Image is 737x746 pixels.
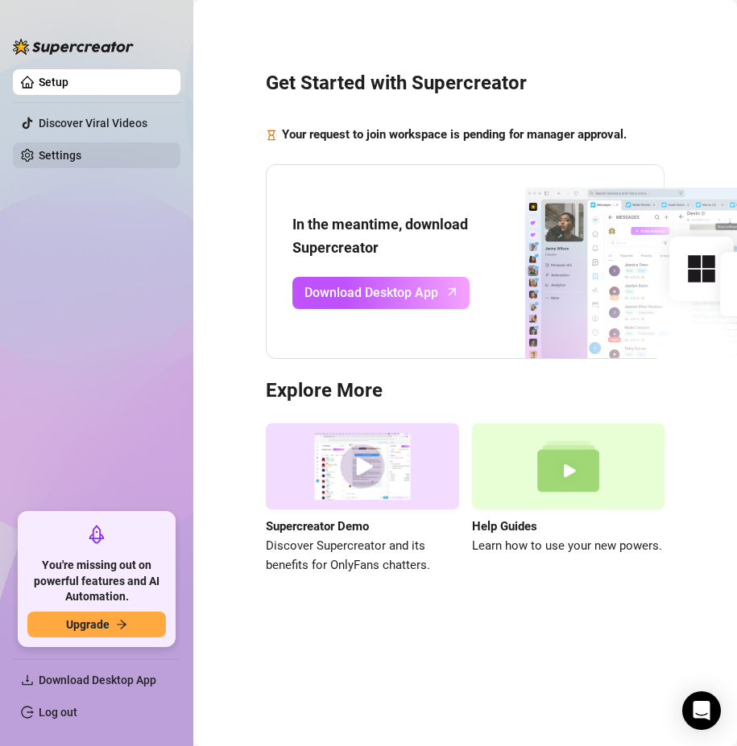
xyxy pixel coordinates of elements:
a: Download Desktop Apparrow-up [292,277,470,309]
a: Log out [39,706,77,719]
span: Discover Supercreator and its benefits for OnlyFans chatters. [266,537,459,575]
strong: Supercreator Demo [266,519,369,534]
span: Download Desktop App [39,674,156,686]
img: supercreator demo [266,423,459,510]
strong: Your request to join workspace is pending for manager approval. [282,127,627,142]
span: hourglass [266,126,277,145]
span: You're missing out on powerful features and AI Automation. [27,558,166,605]
span: Learn how to use your new powers. [472,537,665,556]
h3: Get Started with Supercreator [266,71,665,97]
div: Open Intercom Messenger [682,691,721,730]
a: Help GuidesLearn how to use your new powers. [472,423,665,575]
span: arrow-up [443,282,462,301]
a: Discover Viral Videos [39,117,147,130]
strong: Help Guides [472,519,537,534]
a: Settings [39,149,81,162]
img: logo-BBDzfeDw.svg [13,39,134,55]
img: help guides [472,423,665,510]
span: download [21,674,34,686]
button: Upgradearrow-right [27,612,166,637]
span: arrow-right [116,619,127,630]
a: Supercreator DemoDiscover Supercreator and its benefits for OnlyFans chatters. [266,423,459,575]
strong: In the meantime, download Supercreator [292,216,468,255]
span: Upgrade [66,618,110,631]
a: Setup [39,76,68,89]
h3: Explore More [266,378,665,404]
span: rocket [87,525,106,544]
span: Download Desktop App [304,282,438,303]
